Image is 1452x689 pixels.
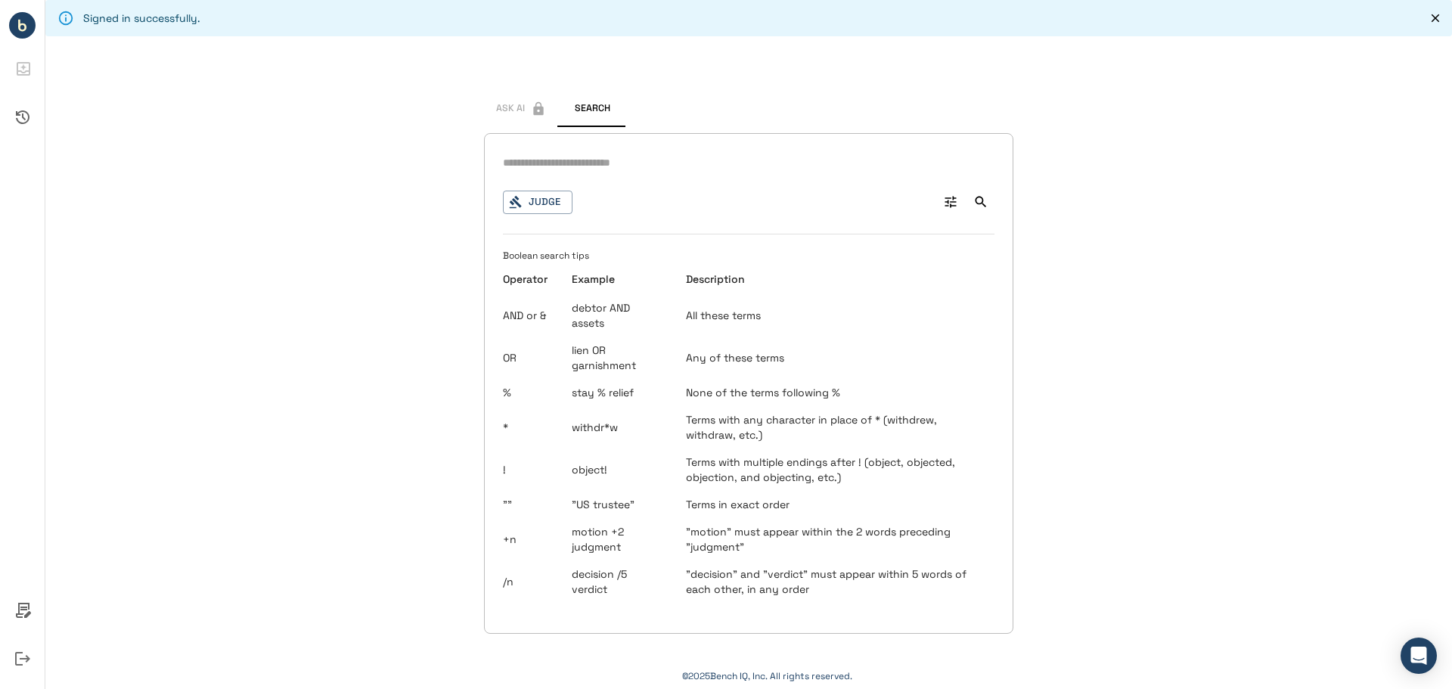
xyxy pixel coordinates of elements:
td: stay % relief [560,379,674,406]
td: OR [503,337,560,379]
th: Operator [503,264,560,294]
th: Example [560,264,674,294]
td: AND or & [503,294,560,337]
td: "US trustee" [560,491,674,518]
td: "decision" and "verdict" must appear within 5 words of each other, in any order [674,560,994,603]
td: /n [503,560,560,603]
button: Search [558,91,626,127]
td: All these terms [674,294,994,337]
div: Signed in successfully. [83,5,200,32]
td: "motion" must appear within the 2 words preceding "judgment" [674,518,994,560]
td: lien OR garnishment [560,337,674,379]
td: None of the terms following % [674,379,994,406]
th: Description [674,264,994,294]
button: Judge [503,191,572,214]
div: Open Intercom Messenger [1401,638,1437,674]
td: % [503,379,560,406]
td: +n [503,518,560,560]
td: Terms with multiple endings after ! (object, objected, objection, and objecting, etc.) [674,448,994,491]
button: Advanced Search [937,188,964,216]
td: motion +2 judgment [560,518,674,560]
td: decision /5 verdict [560,560,674,603]
td: debtor AND assets [560,294,674,337]
td: ! [503,448,560,491]
span: This feature has been disabled by your account admin. [484,91,558,127]
td: withdr*w [560,406,674,448]
td: object! [560,448,674,491]
td: Terms with any character in place of * (withdrew, withdraw, etc.) [674,406,994,448]
span: Boolean search tips [503,250,589,274]
td: Terms in exact order [674,491,994,518]
td: Any of these terms [674,337,994,379]
button: Search [967,188,994,216]
td: "" [503,491,560,518]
